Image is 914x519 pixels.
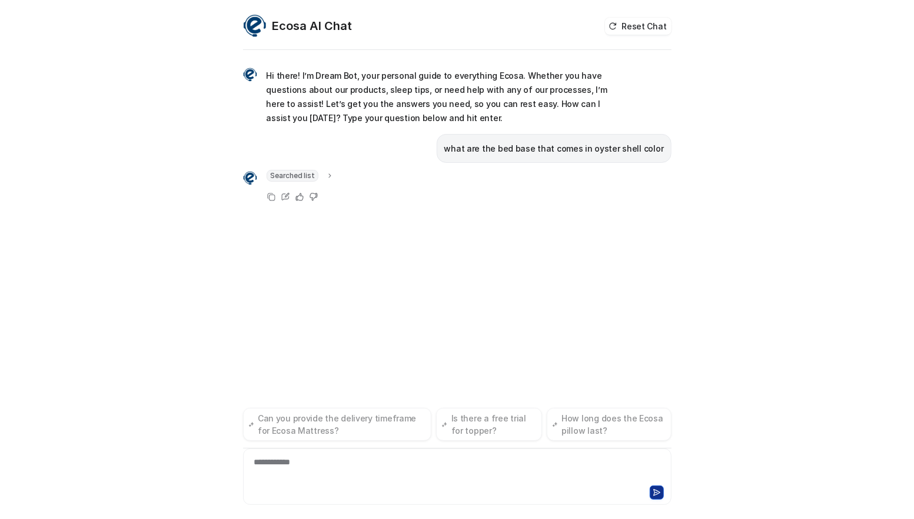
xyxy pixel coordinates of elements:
[436,408,541,441] button: Is there a free trial for topper?
[243,14,267,38] img: Widget
[605,18,671,35] button: Reset Chat
[272,18,353,34] h2: Ecosa AI Chat
[267,69,611,125] p: Hi there! I’m Dream Bot, your personal guide to everything Ecosa. Whether you have questions abou...
[243,408,432,441] button: Can you provide the delivery timeframe for Ecosa Mattress?
[243,68,257,82] img: Widget
[547,408,672,441] button: How long does the Ecosa pillow last?
[267,170,319,182] span: Searched list
[444,142,664,156] p: what are the bed base that comes in oyster shell color
[243,171,257,185] img: Widget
